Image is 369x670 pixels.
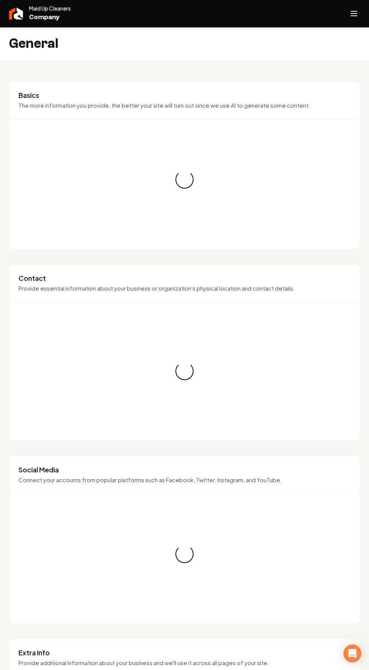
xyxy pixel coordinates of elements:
[343,644,361,662] div: Open Intercom Messenger
[18,465,351,474] h3: Social Media
[29,12,71,23] span: Company
[175,361,195,381] div: Loading
[18,284,351,293] p: Provide essential information about your business or organization's physical location and contact...
[18,101,351,110] p: The more information you provide, the better your site will turn out since we use AI to generate ...
[175,544,195,564] div: Loading
[18,274,351,283] h3: Contact
[175,169,195,189] div: Loading
[18,91,351,100] h3: Basics
[29,5,71,12] span: Maid Up Cleaners
[18,476,351,484] p: Connect your accounts from popular platforms such as Facebook, Twitter, Instagram, and YouTube.
[18,659,351,667] p: Provide additional information about your business and we'll use it across all pages of your site.
[345,5,363,23] button: Open navigation menu
[9,36,58,51] h2: General
[9,8,23,20] img: Rebolt Logo
[18,648,351,657] h3: Extra Info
